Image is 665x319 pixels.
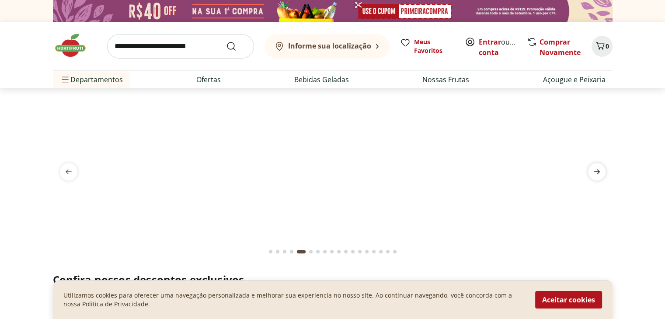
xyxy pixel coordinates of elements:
a: Ofertas [196,74,221,85]
button: next [581,163,613,180]
button: Go to page 2 from fs-carousel [274,241,281,262]
button: Go to page 8 from fs-carousel [321,241,328,262]
button: Go to page 9 from fs-carousel [328,241,335,262]
button: Submit Search [226,41,247,52]
span: Departamentos [60,69,123,90]
h2: Confira nossos descontos exclusivos [53,273,613,287]
a: Açougue e Peixaria [543,74,606,85]
a: Criar conta [479,37,527,57]
button: previous [53,163,84,180]
span: 0 [606,42,609,50]
button: Go to page 11 from fs-carousel [342,241,349,262]
input: search [107,34,254,59]
a: Entrar [479,37,501,47]
button: Go to page 12 from fs-carousel [349,241,356,262]
button: Informe sua localização [265,34,390,59]
button: Go to page 15 from fs-carousel [370,241,377,262]
button: Go to page 6 from fs-carousel [307,241,314,262]
button: Go to page 7 from fs-carousel [314,241,321,262]
button: Current page from fs-carousel [295,241,307,262]
span: Meus Favoritos [414,38,454,55]
b: Informe sua localização [288,41,371,51]
button: Go to page 14 from fs-carousel [363,241,370,262]
button: Go to page 1 from fs-carousel [267,241,274,262]
img: Hortifruti [53,32,97,59]
button: Go to page 4 from fs-carousel [288,241,295,262]
a: Meus Favoritos [400,38,454,55]
button: Menu [60,69,70,90]
span: ou [479,37,518,58]
button: Go to page 17 from fs-carousel [384,241,391,262]
button: Carrinho [592,36,613,57]
a: Nossas Frutas [422,74,469,85]
button: Go to page 3 from fs-carousel [281,241,288,262]
a: Bebidas Geladas [294,74,349,85]
button: Go to page 18 from fs-carousel [391,241,398,262]
button: Aceitar cookies [535,291,602,309]
a: Comprar Novamente [540,37,581,57]
button: Go to page 10 from fs-carousel [335,241,342,262]
button: Go to page 16 from fs-carousel [377,241,384,262]
button: Go to page 13 from fs-carousel [356,241,363,262]
p: Utilizamos cookies para oferecer uma navegação personalizada e melhorar sua experiencia no nosso ... [63,291,525,309]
